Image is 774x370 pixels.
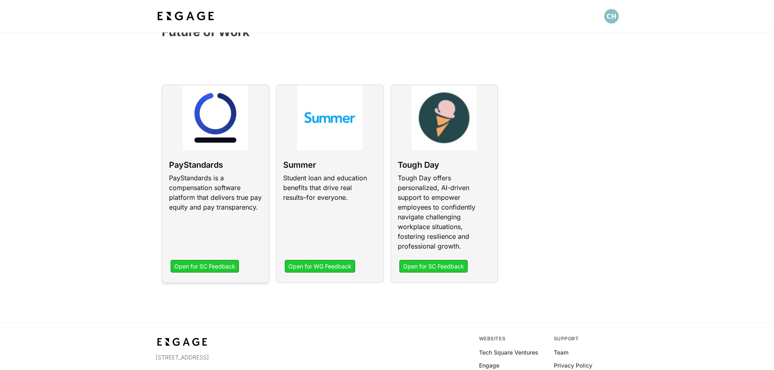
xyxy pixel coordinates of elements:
h3: Future of Work [162,24,249,41]
div: Websites [479,335,544,342]
a: Engage [479,361,499,370]
a: Tech Square Ventures [479,348,538,357]
p: [STREET_ADDRESS] [156,353,297,361]
a: Privacy Policy [554,361,592,370]
img: bdf1fb74-1727-4ba0-a5bd-bc74ae9fc70b.jpeg [156,335,209,348]
img: Profile picture of Chris Hur [604,9,619,24]
button: Open profile menu [604,9,619,24]
a: Team [554,348,568,357]
img: bdf1fb74-1727-4ba0-a5bd-bc74ae9fc70b.jpeg [156,9,216,24]
div: Support [554,335,619,342]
